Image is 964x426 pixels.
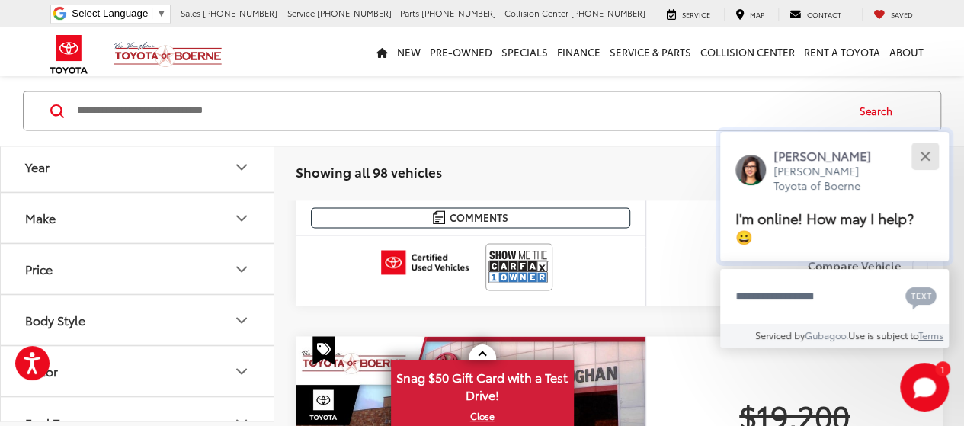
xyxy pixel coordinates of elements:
button: MakeMake [1,194,275,243]
div: Body Style [232,311,251,329]
button: Body StyleBody Style [1,296,275,345]
a: Service [655,8,722,21]
img: Toyota [40,30,98,79]
span: Contact [807,9,841,19]
a: Select Language​ [72,8,166,19]
input: Search by Make, Model, or Keyword [75,92,845,129]
button: YearYear [1,143,275,192]
a: Pre-Owned [425,27,497,76]
span: Service [287,7,315,19]
span: 1 [940,365,944,372]
span: Collision Center [504,7,568,19]
span: Snag $50 Gift Card with a Test Drive! [392,361,572,408]
span: Use is subject to [848,328,918,341]
img: Vic Vaughan Toyota of Boerne [114,41,223,68]
button: ColorColor [1,347,275,396]
button: Close [908,139,941,172]
a: Rent a Toyota [799,27,885,76]
div: Year [232,158,251,176]
img: Comments [433,210,445,223]
svg: Start Chat [900,363,949,412]
a: Terms [918,328,943,341]
span: Map [750,9,764,19]
svg: Text [905,285,937,309]
p: [PERSON_NAME] Toyota of Boerne [773,164,886,194]
a: Service & Parts: Opens in a new tab [605,27,696,76]
a: New [392,27,425,76]
span: Serviced by [755,328,805,341]
div: Price [232,260,251,278]
span: [PHONE_NUMBER] [203,7,277,19]
span: Sales [181,7,200,19]
a: About [885,27,928,76]
span: Comments [449,210,508,225]
textarea: Type your message [720,269,949,324]
button: Search [845,91,914,130]
a: Finance [552,27,605,76]
img: Toyota Certified Used Vehicles [381,250,469,274]
span: [PHONE_NUMBER] [421,7,496,19]
div: Make [232,209,251,227]
a: Home [372,27,392,76]
a: Map [724,8,776,21]
div: Close[PERSON_NAME][PERSON_NAME] Toyota of BoerneI'm online! How may I help? 😀Type your messageCha... [720,132,949,348]
div: Color [25,364,58,379]
button: Toggle Chat Window [900,363,949,412]
span: [PHONE_NUMBER] [317,7,392,19]
span: [PHONE_NUMBER] [571,7,645,19]
a: Gubagoo. [805,328,848,341]
div: Price [25,262,53,277]
span: I'm online! How may I help? 😀 [735,207,914,246]
p: [PERSON_NAME] [773,147,886,164]
span: Saved [891,9,913,19]
span: Showing all 98 vehicles [296,162,442,181]
div: Make [25,211,56,226]
div: Body Style [25,313,85,328]
img: CarFax One Owner [488,246,549,287]
div: Color [232,362,251,380]
a: Collision Center [696,27,799,76]
button: PricePrice [1,245,275,294]
a: My Saved Vehicles [862,8,924,21]
button: Comments [311,207,630,228]
span: Special [312,336,335,365]
span: Parts [400,7,419,19]
a: Specials [497,27,552,76]
span: Select Language [72,8,148,19]
div: Year [25,160,50,175]
button: Chat with SMS [901,279,941,313]
span: ▼ [156,8,166,19]
span: Service [682,9,710,19]
a: Contact [778,8,853,21]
